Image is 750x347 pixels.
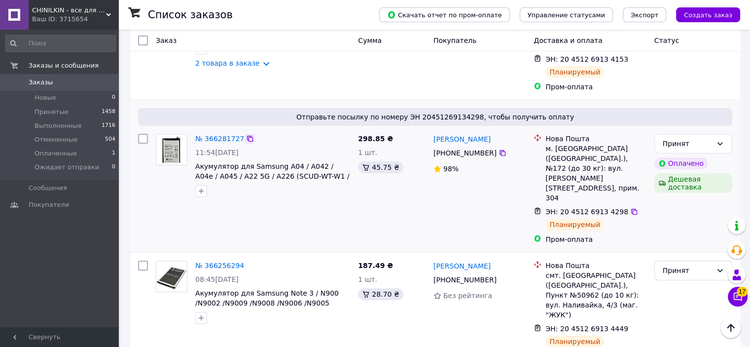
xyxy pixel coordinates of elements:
div: Нова Пошта [545,261,646,270]
div: Оплачено [654,157,708,169]
span: Заказы и сообщения [29,61,99,70]
span: 1716 [102,121,115,130]
span: 1 шт. [358,149,377,156]
div: 45.75 ₴ [358,161,403,173]
span: 0 [112,93,115,102]
div: Планируемый [545,66,604,78]
span: Сумма [358,37,382,44]
span: Новые [35,93,56,102]
div: Ваш ID: 3715654 [32,15,118,24]
span: Покупатель [433,37,477,44]
span: 504 [105,135,115,144]
a: Акумулятор для Samsung A04 / A042 / A04e / A045 / A22 5G / A226 (SCUD-WT-W1 / WT-S-W1) 5000mAh [195,162,350,190]
span: 1 [112,149,115,158]
span: Статус [654,37,679,44]
span: Скачать отчет по пром-оплате [387,10,502,19]
button: Управление статусами [520,7,613,22]
a: Создать заказ [666,10,740,18]
div: м. [GEOGRAPHIC_DATA] ([GEOGRAPHIC_DATA].), №172 (до 30 кг): вул. [PERSON_NAME][STREET_ADDRESS], п... [545,144,646,203]
div: Дешевая доставка [654,173,732,193]
span: 298.85 ₴ [358,135,393,143]
div: Пром-оплата [545,234,646,244]
span: Сообщения [29,184,67,193]
a: № 366256294 [195,262,244,270]
span: Экспорт [631,11,658,19]
div: Нова Пошта [545,134,646,144]
span: ЭН: 20 4512 6913 4298 [545,208,628,216]
a: 2 товара в заказе [195,59,260,67]
button: Чат с покупателем17 [728,287,748,307]
span: Управление статусами [528,11,605,19]
a: Акумулятор для Samsung Note 3 / N900 /N9002 /N9009 /N9008 /N9006 /N9005 (B800BC/B800BE) 3200mAh [195,289,339,317]
img: Фото товару [156,261,187,292]
span: Заказ [156,37,177,44]
span: CHINILKIN - все для ремонта телефонов. Мобильные аксессуары. [32,6,106,15]
span: 187.49 ₴ [358,262,393,270]
span: ЭН: 20 4512 6913 4153 [545,55,628,63]
a: № 366281727 [195,135,244,143]
div: смт. [GEOGRAPHIC_DATA] ([GEOGRAPHIC_DATA].), Пункт №50962 (до 10 кг): вул. Наливайка, 4/3 (маг. "... [545,270,646,320]
span: 17 [737,287,748,297]
span: 08:45[DATE] [195,275,239,283]
span: Покупатели [29,200,69,209]
div: [PHONE_NUMBER] [431,273,499,287]
span: Доставка и оплата [534,37,602,44]
span: 1458 [102,108,115,116]
button: Создать заказ [676,7,740,22]
span: Отправьте посылку по номеру ЭН 20451269134298, чтобы получить оплату [142,112,728,122]
span: Создать заказ [684,11,732,19]
span: 1 шт. [358,275,377,283]
span: Ожидает отправки [35,163,99,172]
span: Выполненные [35,121,82,130]
span: ЭН: 20 4512 6913 4449 [545,325,628,333]
a: Фото товару [156,134,187,165]
div: Принят [663,265,712,276]
span: Без рейтинга [443,292,492,300]
h1: Список заказов [148,9,233,21]
button: Скачать отчет по пром-оплате [379,7,510,22]
input: Поиск [5,35,116,52]
a: Фото товару [156,261,187,292]
img: Фото товару [156,136,187,163]
span: Принятые [35,108,69,116]
button: Экспорт [623,7,666,22]
div: Принят [663,138,712,149]
span: 0 [112,163,115,172]
span: 98% [443,165,459,173]
div: Планируемый [545,219,604,231]
a: [PERSON_NAME] [433,134,491,144]
span: 11:54[DATE] [195,149,239,156]
span: Отмененные [35,135,77,144]
span: Оплаченные [35,149,77,158]
div: Пром-оплата [545,82,646,92]
button: Наверх [720,317,741,338]
a: [PERSON_NAME] [433,261,491,271]
div: 28.70 ₴ [358,288,403,300]
div: [PHONE_NUMBER] [431,146,499,160]
span: Заказы [29,78,53,87]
